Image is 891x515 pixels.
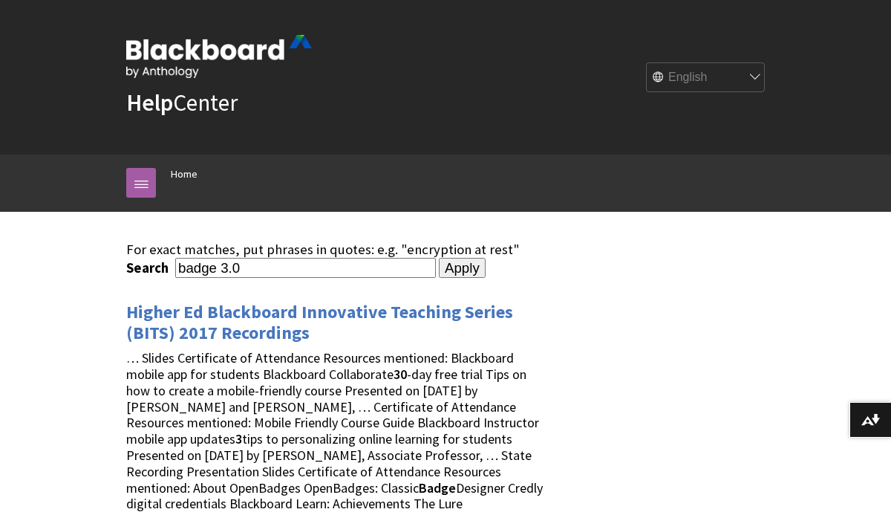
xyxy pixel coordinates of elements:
[126,300,513,345] a: Higher Ed Blackboard Innovative Teaching Series (BITS) 2017 Recordings
[439,258,486,279] input: Apply
[126,259,172,276] label: Search
[419,479,456,496] strong: Badge
[171,165,198,184] a: Home
[394,366,407,383] strong: 30
[126,88,173,117] strong: Help
[126,88,238,117] a: HelpCenter
[647,63,766,93] select: Site Language Selector
[235,430,242,447] strong: 3
[126,242,545,258] div: For exact matches, put phrases in quotes: e.g. "encryption at rest"
[126,35,312,78] img: Blackboard by Anthology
